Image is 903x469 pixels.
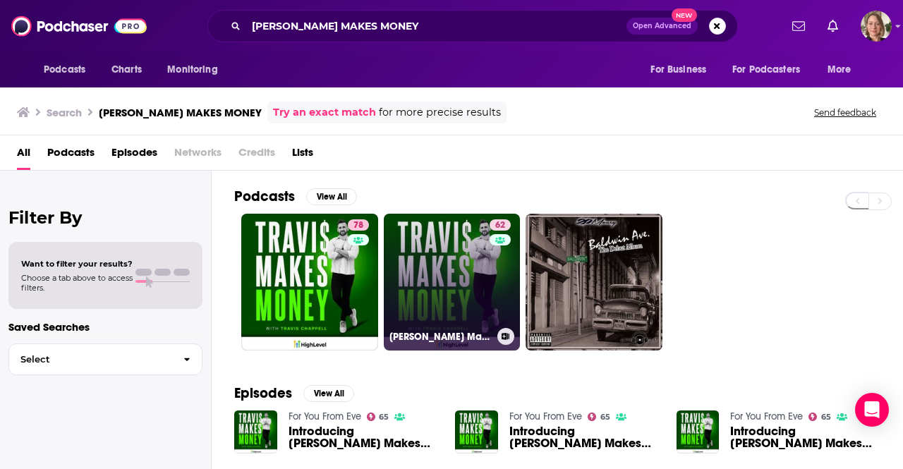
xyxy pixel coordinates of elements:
a: 62 [490,219,511,231]
span: Choose a tab above to access filters. [21,273,133,293]
img: Introducing Travis Makes Money [455,410,498,453]
input: Search podcasts, credits, & more... [246,15,626,37]
a: Show notifications dropdown [787,14,811,38]
img: Introducing Travis Makes Money [234,410,277,453]
a: For You From Eve [509,410,582,422]
span: 65 [821,414,831,420]
a: Lists [292,141,313,170]
img: Podchaser - Follow, Share and Rate Podcasts [11,13,147,39]
span: 65 [600,414,610,420]
a: 78 [348,219,369,231]
a: For You From Eve [730,410,803,422]
button: Show profile menu [861,11,892,42]
button: open menu [641,56,724,83]
span: Logged in as AriFortierPr [861,11,892,42]
span: for more precise results [379,104,501,121]
h3: Search [47,106,82,119]
a: All [17,141,30,170]
span: Want to filter your results? [21,259,133,269]
a: 78 [241,214,378,351]
div: Open Intercom Messenger [855,393,889,427]
a: 65 [808,413,831,421]
span: Introducing [PERSON_NAME] Makes Money [509,425,660,449]
span: More [828,60,852,80]
a: Show notifications dropdown [822,14,844,38]
button: View All [303,385,354,402]
a: PodcastsView All [234,188,357,205]
a: Episodes [111,141,157,170]
button: open menu [818,56,869,83]
img: Introducing Travis Makes Money [677,410,720,453]
span: 78 [353,219,363,233]
a: Introducing Travis Makes Money [730,425,880,449]
h3: [PERSON_NAME] Makes Money [389,331,492,343]
span: 62 [495,219,505,233]
a: EpisodesView All [234,384,354,402]
button: open menu [34,56,104,83]
span: Monitoring [167,60,217,80]
a: Introducing Travis Makes Money [509,425,660,449]
button: Open AdvancedNew [626,18,698,35]
span: New [672,8,697,22]
a: 62[PERSON_NAME] Makes Money [384,214,521,351]
span: Open Advanced [633,23,691,30]
a: Try an exact match [273,104,376,121]
button: open menu [723,56,820,83]
a: Introducing Travis Makes Money [289,425,439,449]
a: 65 [367,413,389,421]
span: Podcasts [44,60,85,80]
span: 65 [379,414,389,420]
h2: Episodes [234,384,292,402]
span: Networks [174,141,222,170]
img: User Profile [861,11,892,42]
button: Select [8,343,202,375]
span: Introducing [PERSON_NAME] Makes Money [730,425,880,449]
span: For Business [650,60,706,80]
a: Charts [102,56,150,83]
p: Saved Searches [8,320,202,334]
h2: Podcasts [234,188,295,205]
button: Send feedback [810,106,880,118]
span: Charts [111,60,142,80]
span: For Podcasters [732,60,800,80]
span: Introducing [PERSON_NAME] Makes Money [289,425,439,449]
a: Podcasts [47,141,95,170]
button: View All [306,188,357,205]
h2: Filter By [8,207,202,228]
h3: [PERSON_NAME] MAKES MONEY [99,106,262,119]
a: 65 [588,413,610,421]
span: Credits [238,141,275,170]
span: Select [9,355,172,364]
a: For You From Eve [289,410,361,422]
button: open menu [157,56,236,83]
div: Search podcasts, credits, & more... [207,10,738,42]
